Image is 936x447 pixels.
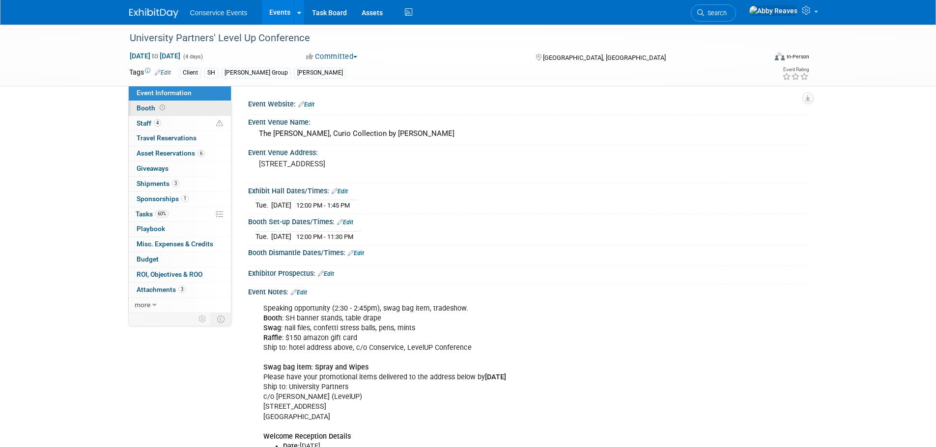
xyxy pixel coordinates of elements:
span: Asset Reservations [137,149,205,157]
b: Booth [263,314,282,322]
span: 12:00 PM - 11:30 PM [296,233,353,240]
a: Staff4 [129,116,231,131]
span: 4 [154,119,161,127]
a: more [129,298,231,313]
div: Exhibit Hall Dates/Times: [248,184,807,196]
a: Asset Reservations6 [129,146,231,161]
span: Budget [137,255,159,263]
a: Edit [155,69,171,76]
a: Budget [129,252,231,267]
span: to [150,52,160,60]
span: 3 [178,286,186,293]
div: Booth Set-up Dates/Times: [248,214,807,227]
div: University Partners' Level Up Conference [126,29,752,47]
span: Booth [137,104,167,112]
span: Potential Scheduling Conflict -- at least one attendee is tagged in another overlapping event. [216,119,223,128]
span: 1 [181,195,189,202]
a: Booth [129,101,231,116]
div: In-Person [786,53,809,60]
span: [DATE] [DATE] [129,52,181,60]
span: Tasks [136,210,169,218]
a: Tasks60% [129,207,231,222]
a: Edit [318,270,334,277]
img: Format-Inperson.png [775,53,785,60]
a: Travel Reservations [129,131,231,146]
div: [PERSON_NAME] [294,68,346,78]
a: Giveaways [129,161,231,176]
span: [GEOGRAPHIC_DATA], [GEOGRAPHIC_DATA] [543,54,666,61]
b: Welcome Reception Details [263,432,351,441]
span: Staff [137,119,161,127]
span: ROI, Objectives & ROO [137,270,202,278]
td: Tue. [255,200,271,210]
div: Event Rating [782,67,809,72]
span: (4 days) [182,53,203,60]
a: Edit [337,219,353,226]
span: Booth not reserved yet [158,104,167,111]
a: Edit [298,101,314,108]
a: Misc. Expenses & Credits [129,237,231,252]
div: Client [180,68,201,78]
td: [DATE] [271,231,291,241]
td: Personalize Event Tab Strip [194,313,211,325]
span: Shipments [137,180,179,187]
b: [DATE] [485,373,506,381]
span: more [135,301,150,309]
a: Sponsorships1 [129,192,231,207]
div: Event Venue Name: [248,115,807,127]
div: Event Website: [248,97,807,109]
span: Giveaways [137,164,169,172]
div: Event Venue Address: [248,145,807,158]
a: Attachments3 [129,283,231,297]
td: Tags [129,67,171,79]
div: [PERSON_NAME] Group [222,68,291,78]
div: Exhibitor Prospectus: [248,266,807,279]
div: Event Format [709,51,810,66]
a: Event Information [129,86,231,101]
b: Raffle [263,334,282,342]
span: Conservice Events [190,9,248,17]
div: The [PERSON_NAME], Curio Collection by [PERSON_NAME] [255,126,800,141]
td: [DATE] [271,200,291,210]
a: Search [691,4,736,22]
span: Sponsorships [137,195,189,203]
pre: [STREET_ADDRESS] [259,159,470,168]
span: Misc. Expenses & Credits [137,240,213,248]
td: Toggle Event Tabs [211,313,231,325]
span: Attachments [137,286,186,293]
a: Shipments3 [129,177,231,191]
div: Booth Dismantle Dates/Times: [248,245,807,258]
td: Tue. [255,231,271,241]
span: Travel Reservations [137,134,197,142]
img: ExhibitDay [129,8,178,18]
span: Playbook [137,225,165,233]
a: ROI, Objectives & ROO [129,267,231,282]
img: Abby Reaves [749,5,798,16]
a: Edit [332,188,348,195]
span: Search [704,9,727,17]
b: Swag bag item: Spray and Wipes [263,363,369,371]
a: Playbook [129,222,231,237]
span: 60% [155,210,169,217]
button: Committed [303,52,361,62]
div: Event Notes: [248,285,807,297]
span: 3 [172,180,179,187]
a: Edit [291,289,307,296]
div: SH [204,68,218,78]
span: Event Information [137,89,192,97]
span: 12:00 PM - 1:45 PM [296,202,350,209]
b: Swag [263,324,281,332]
a: Edit [348,250,364,257]
span: 6 [198,150,205,157]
